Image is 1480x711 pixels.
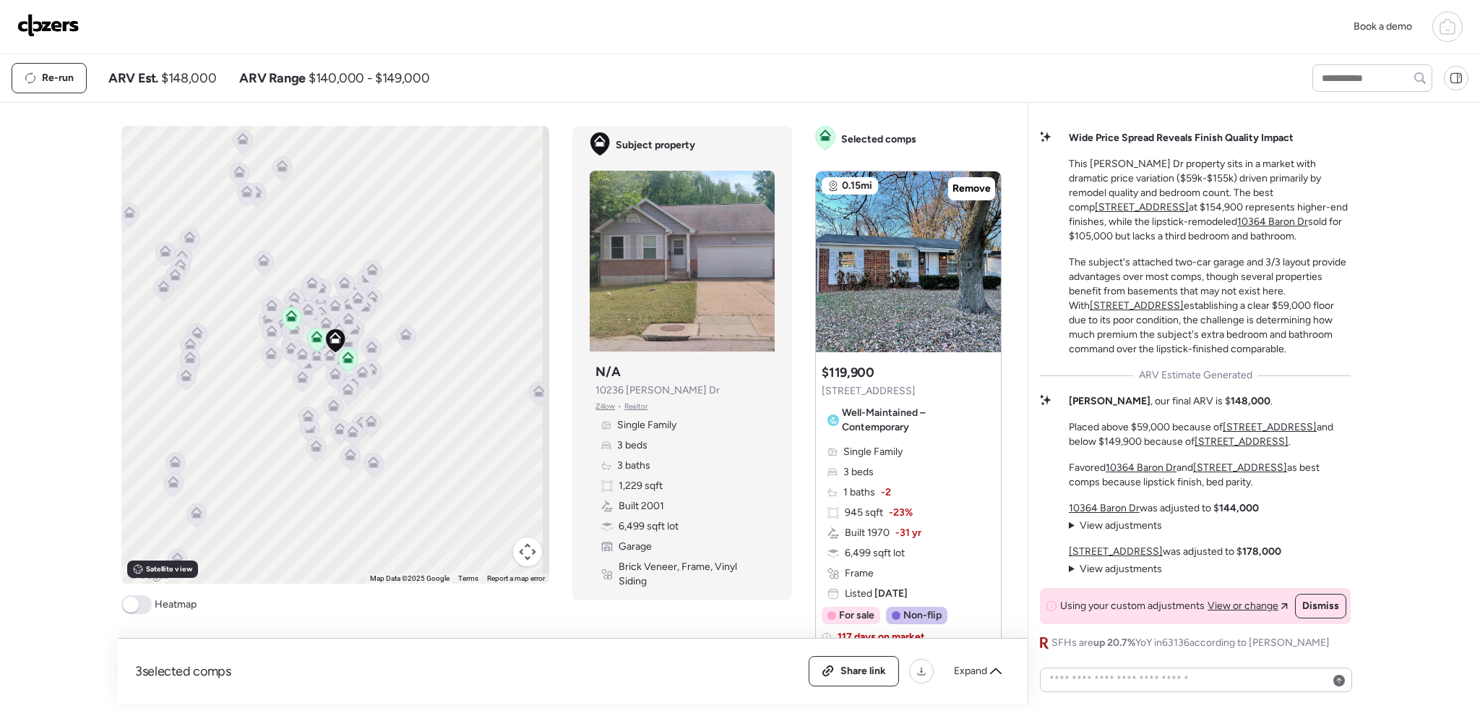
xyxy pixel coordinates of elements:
[843,465,874,480] span: 3 beds
[842,406,990,435] span: Well-Maintained – Contemporary
[845,546,905,561] span: 6,499 sqft lot
[845,526,890,540] span: Built 1970
[1195,435,1288,448] a: [STREET_ADDRESS]
[309,69,429,87] span: $140,000 - $149,000
[822,364,874,381] h3: $119,900
[838,630,925,644] span: 117 days on market
[845,506,883,520] span: 945 sqft
[1090,299,1184,312] a: [STREET_ADDRESS]
[42,71,74,85] span: Re-run
[624,401,647,412] span: Realtor
[1069,461,1351,490] p: Favored and as best comps because lipstick finish, bed parity.
[1193,461,1287,474] a: [STREET_ADDRESS]
[135,663,231,680] span: 3 selected comps
[1080,563,1162,575] span: View adjustments
[108,69,158,87] span: ARV Est.
[619,499,664,514] span: Built 2001
[1069,545,1163,558] a: [STREET_ADDRESS]
[1095,201,1189,213] a: [STREET_ADDRESS]
[843,445,903,459] span: Single Family
[1069,132,1294,144] strong: Wide Price Spread Reveals Finish Quality Impact
[1069,395,1150,407] strong: [PERSON_NAME]
[1237,216,1308,228] a: 10364 Baron Dr
[872,587,908,600] span: [DATE]
[619,560,763,589] span: Brick Veneer, Frame, Vinyl Siding
[17,14,79,37] img: Logo
[895,526,921,540] span: -31 yr
[146,563,192,575] span: Satellite view
[1069,394,1273,409] p: , our final ARV is $ .
[1069,502,1140,514] a: 10364 Baron Dr
[903,608,942,623] span: Non-flip
[1080,519,1162,532] span: View adjustments
[822,384,916,399] span: [STREET_ADDRESS]
[1242,545,1281,558] strong: 178,000
[619,479,663,493] span: 1,229 sqft
[239,69,306,87] span: ARV Range
[1069,562,1162,576] summary: View adjustments
[1231,395,1270,407] strong: 148,000
[1208,599,1278,613] span: View or change
[513,537,542,566] button: Map camera controls
[1106,461,1176,474] a: 10364 Baron Dr
[842,179,872,193] span: 0.15mi
[1051,636,1330,650] span: SFHs are YoY in 63136 according to [PERSON_NAME]
[618,401,621,412] span: •
[1069,519,1162,533] summary: View adjustments
[954,664,987,678] span: Expand
[1069,157,1351,244] p: This [PERSON_NAME] Dr property sits in a market with dramatic price variation ($59k-$155k) driven...
[155,597,197,612] span: Heatmap
[619,540,652,554] span: Garage
[1069,255,1351,357] p: The subject's attached two-car garage and 3/3 layout provide advantages over most comps, though s...
[619,519,679,534] span: 6,499 sqft lot
[1139,368,1252,383] span: ARV Estimate Generated
[1093,637,1135,649] span: up 20.7%
[617,459,650,473] span: 3 baths
[595,383,720,398] span: 10236 [PERSON_NAME] Dr
[125,565,173,584] a: Open this area in Google Maps (opens a new window)
[841,132,916,147] span: Selected comps
[1354,20,1412,33] span: Book a demo
[889,506,913,520] span: -23%
[595,363,620,380] h3: N/A
[839,608,874,623] span: For sale
[845,587,908,601] span: Listed
[1069,501,1259,516] p: was adjusted to $
[125,565,173,584] img: Google
[616,138,695,153] span: Subject property
[840,664,886,678] span: Share link
[370,574,449,582] span: Map Data ©2025 Google
[1208,599,1288,613] a: View or change
[1223,421,1317,433] a: [STREET_ADDRESS]
[881,485,891,500] span: -2
[952,182,991,196] span: Remove
[845,566,874,581] span: Frame
[617,418,676,433] span: Single Family
[1069,545,1281,559] p: was adjusted to $
[595,401,615,412] span: Zillow
[161,69,216,87] span: $148,000
[617,438,647,453] span: 3 beds
[1219,502,1259,514] strong: 144,000
[1060,599,1205,613] span: Using your custom adjustments
[1069,420,1351,449] p: Placed above $59,000 because of and below $149,900 because of .
[843,485,875,500] span: 1 baths
[487,574,545,582] a: Report a map error
[458,574,478,582] a: Terms (opens in new tab)
[1302,599,1339,613] span: Dismiss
